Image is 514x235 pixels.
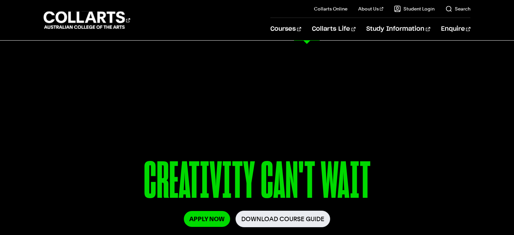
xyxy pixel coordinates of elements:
[44,10,130,30] div: Go to homepage
[358,5,383,12] a: About Us
[270,18,301,40] a: Courses
[441,18,470,40] a: Enquire
[184,211,230,227] a: Apply Now
[366,18,430,40] a: Study Information
[236,211,330,227] a: Download Course Guide
[445,5,470,12] a: Search
[57,155,457,211] p: CREATIVITY CAN'T WAIT
[394,5,435,12] a: Student Login
[312,18,356,40] a: Collarts Life
[314,5,347,12] a: Collarts Online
